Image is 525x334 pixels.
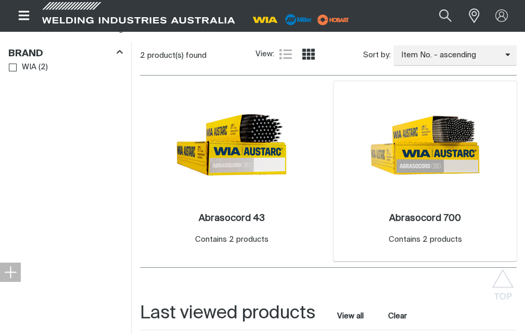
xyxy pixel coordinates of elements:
[389,214,461,223] h2: Abrasocord 700
[140,302,315,325] h2: Last viewed products
[255,48,274,60] span: View:
[8,46,123,60] div: Brand
[39,61,48,73] span: ( 2 )
[369,89,481,201] img: Abrasocord 700
[8,48,43,60] h3: Brand
[428,4,463,28] button: Search products
[386,309,409,323] button: Clear all last viewed products
[8,42,123,75] aside: Filters
[491,269,515,292] button: Scroll to top
[22,61,36,73] span: WIA
[199,214,265,223] h2: Abrasocord 43
[415,4,463,28] input: Product name or item number...
[199,213,265,225] a: Abrasocord 43
[279,48,292,60] a: List view
[4,266,17,278] img: hide socials
[9,60,122,75] ul: Brand
[9,60,36,75] a: WIA
[176,89,287,201] img: Abrasocord 43
[147,52,207,59] span: product(s) found
[393,50,505,61] span: Item No. - ascending
[195,234,268,246] div: Contains 2 products
[363,50,391,61] span: Sort by:
[140,42,517,69] section: Product list controls
[314,16,352,23] a: miller
[314,12,352,28] img: miller
[389,234,462,246] div: Contains 2 products
[140,51,255,61] div: 2
[389,213,461,225] a: Abrasocord 700
[337,311,364,321] a: View all last viewed products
